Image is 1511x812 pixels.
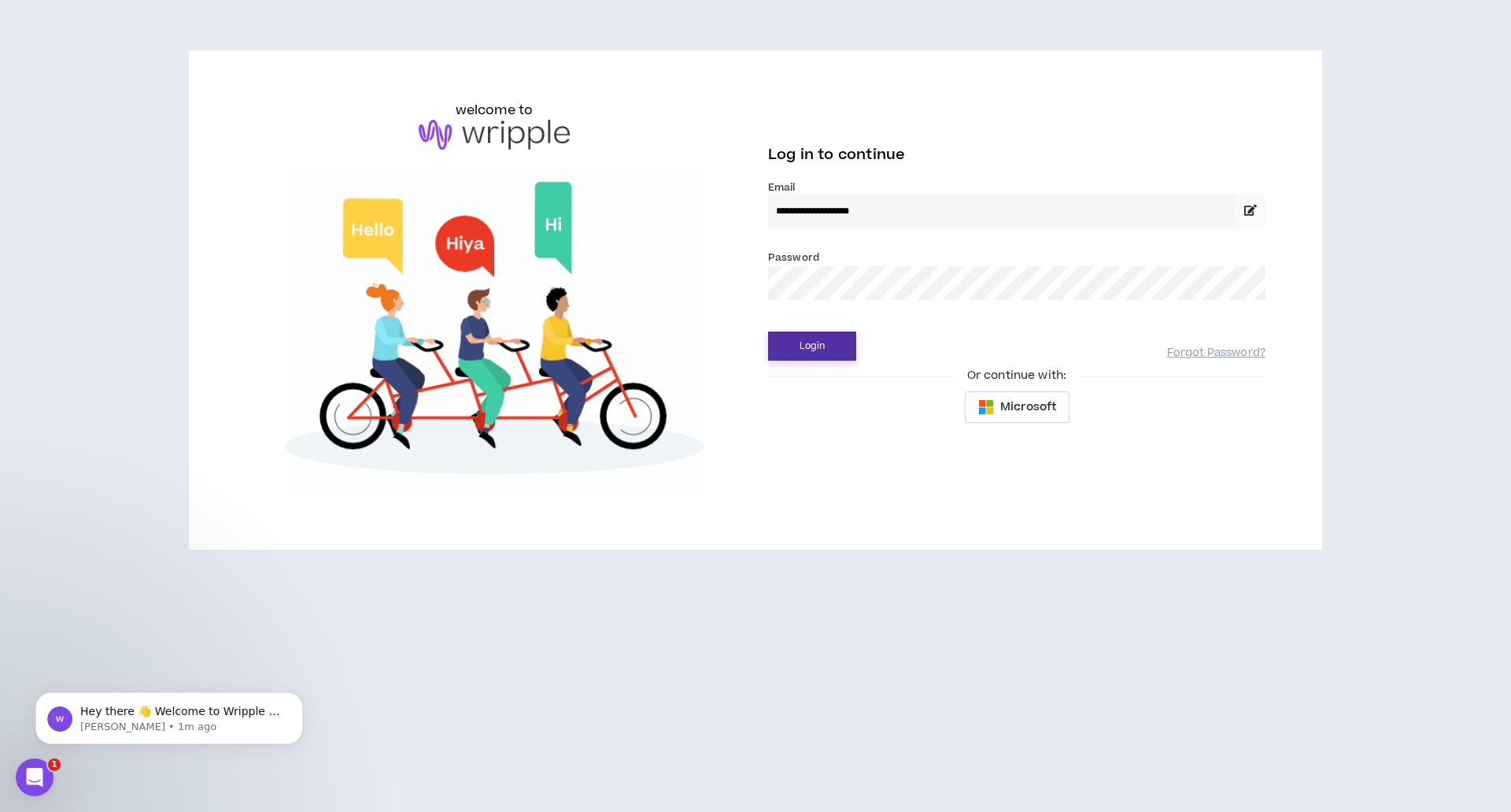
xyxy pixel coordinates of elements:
label: Password [768,250,819,265]
button: Microsoft [965,391,1070,423]
img: logo-brand.png [419,120,570,150]
a: Forgot Password? [1167,346,1265,361]
h6: welcome to [456,101,534,120]
label: Email [768,180,1265,195]
iframe: Intercom live chat [16,758,54,796]
img: Welcome to Wripple [246,165,743,499]
span: Log in to continue [768,145,905,165]
button: Login [768,332,856,361]
span: Microsoft [1000,399,1056,416]
span: Or continue with: [956,367,1077,384]
span: 1 [48,758,61,771]
iframe: Intercom notifications message [12,659,327,769]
